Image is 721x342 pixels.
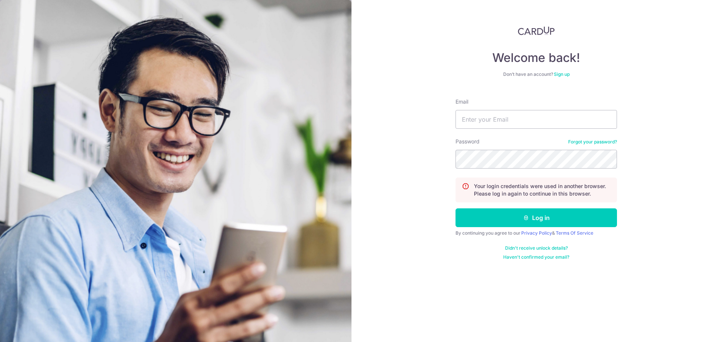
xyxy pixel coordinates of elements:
a: Haven't confirmed your email? [503,254,569,260]
button: Log in [456,208,617,227]
div: By continuing you agree to our & [456,230,617,236]
a: Forgot your password? [568,139,617,145]
a: Privacy Policy [521,230,552,236]
img: CardUp Logo [518,26,555,35]
p: Your login credentials were used in another browser. Please log in again to continue in this brow... [474,182,611,197]
input: Enter your Email [456,110,617,129]
div: Don’t have an account? [456,71,617,77]
a: Sign up [554,71,570,77]
h4: Welcome back! [456,50,617,65]
label: Email [456,98,468,105]
label: Password [456,138,480,145]
a: Didn't receive unlock details? [505,245,568,251]
a: Terms Of Service [556,230,593,236]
